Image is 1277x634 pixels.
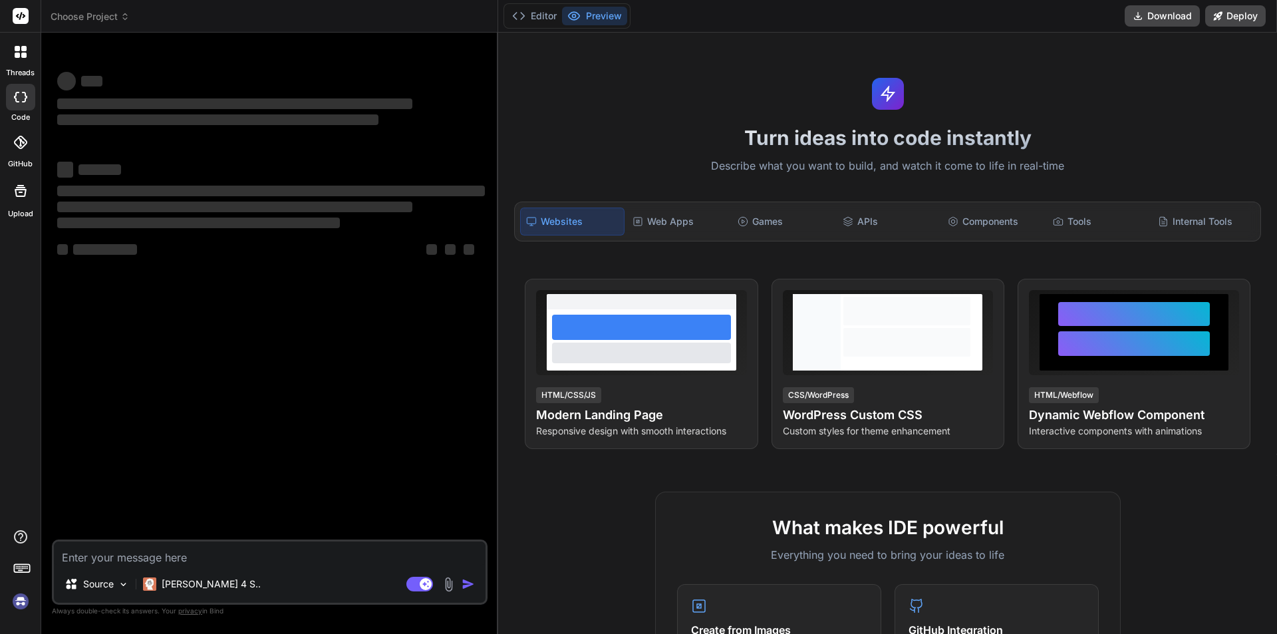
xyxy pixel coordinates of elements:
img: Pick Models [118,579,129,590]
span: ‌ [57,202,412,212]
h4: Dynamic Webflow Component [1029,406,1239,424]
span: ‌ [57,244,68,255]
span: ‌ [57,98,412,109]
div: Tools [1048,208,1150,236]
span: ‌ [78,164,121,175]
span: privacy [178,607,202,615]
p: Always double-check its answers. Your in Bind [52,605,488,617]
p: Source [83,577,114,591]
p: Describe what you want to build, and watch it come to life in real-time [506,158,1269,175]
img: signin [9,590,32,613]
label: threads [6,67,35,79]
span: ‌ [426,244,437,255]
div: Websites [520,208,624,236]
div: Internal Tools [1153,208,1255,236]
button: Deploy [1205,5,1266,27]
span: ‌ [445,244,456,255]
div: CSS/WordPress [783,387,854,403]
p: Interactive components with animations [1029,424,1239,438]
span: ‌ [57,114,378,125]
h4: WordPress Custom CSS [783,406,993,424]
span: ‌ [73,244,137,255]
div: Components [942,208,1045,236]
button: Preview [562,7,627,25]
div: APIs [837,208,940,236]
p: [PERSON_NAME] 4 S.. [162,577,261,591]
h2: What makes IDE powerful [677,514,1099,542]
div: HTML/Webflow [1029,387,1099,403]
button: Download [1125,5,1200,27]
label: Upload [8,208,33,220]
div: Games [732,208,835,236]
label: GitHub [8,158,33,170]
span: ‌ [81,76,102,86]
button: Editor [507,7,562,25]
span: ‌ [57,218,340,228]
span: Choose Project [51,10,130,23]
img: attachment [441,577,456,592]
div: HTML/CSS/JS [536,387,601,403]
span: ‌ [464,244,474,255]
img: Claude 4 Sonnet [143,577,156,591]
span: ‌ [57,162,73,178]
span: ‌ [57,72,76,90]
label: code [11,112,30,123]
p: Everything you need to bring your ideas to life [677,547,1099,563]
p: Custom styles for theme enhancement [783,424,993,438]
span: ‌ [57,186,485,196]
h4: Modern Landing Page [536,406,746,424]
img: icon [462,577,475,591]
h1: Turn ideas into code instantly [506,126,1269,150]
p: Responsive design with smooth interactions [536,424,746,438]
div: Web Apps [627,208,730,236]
